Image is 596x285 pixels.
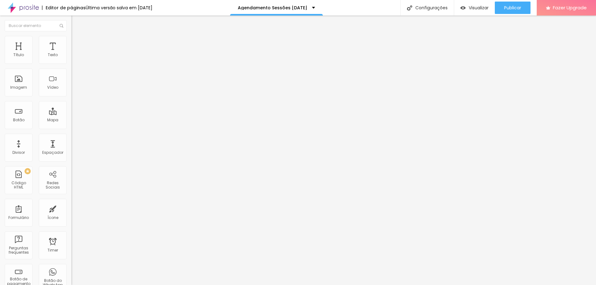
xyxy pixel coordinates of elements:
[42,150,63,155] div: Espaçador
[469,5,489,10] span: Visualizar
[48,53,58,57] div: Texto
[86,6,152,10] div: Última versão salva em [DATE]
[553,5,587,10] span: Fazer Upgrade
[238,6,307,10] p: Agendamento Sessões [DATE]
[6,246,31,255] div: Perguntas frequentes
[10,85,27,90] div: Imagem
[454,2,495,14] button: Visualizar
[13,53,24,57] div: Título
[47,85,58,90] div: Vídeo
[407,5,412,11] img: Icone
[6,181,31,190] div: Código HTML
[13,118,25,122] div: Botão
[40,181,65,190] div: Redes Sociais
[5,20,67,31] input: Buscar elemento
[47,248,58,252] div: Timer
[60,24,63,28] img: Icone
[12,150,25,155] div: Divisor
[47,216,58,220] div: Ícone
[504,5,521,10] span: Publicar
[47,118,58,122] div: Mapa
[8,216,29,220] div: Formulário
[460,5,466,11] img: view-1.svg
[42,6,86,10] div: Editor de páginas
[71,16,596,285] iframe: Editor
[495,2,531,14] button: Publicar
